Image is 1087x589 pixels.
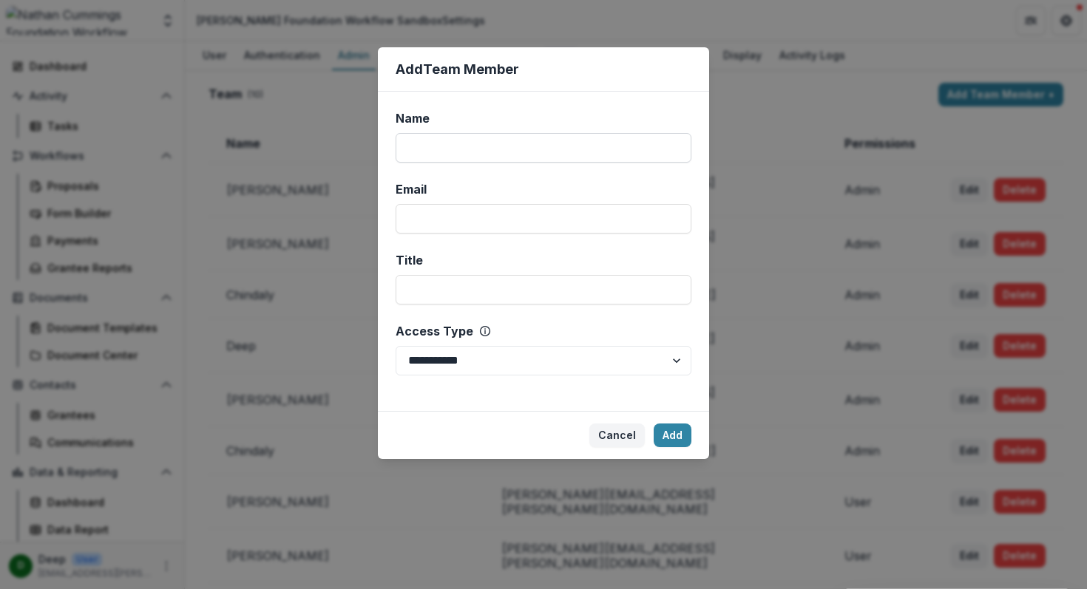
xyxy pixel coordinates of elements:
span: Name [396,109,430,127]
span: Title [396,251,423,269]
span: Access Type [396,322,473,340]
span: Email [396,180,427,198]
button: Add [654,423,691,447]
button: Cancel [589,423,645,447]
header: Add Team Member [378,47,709,92]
